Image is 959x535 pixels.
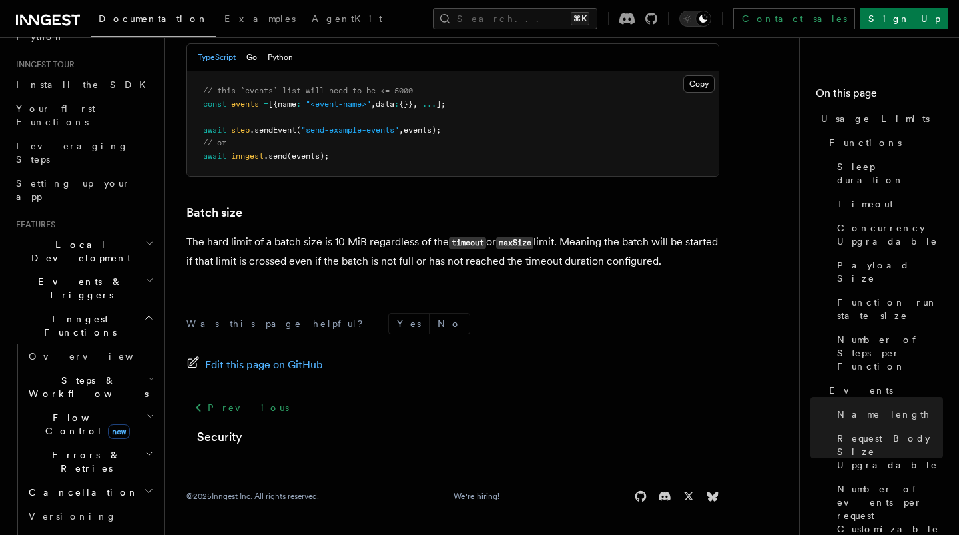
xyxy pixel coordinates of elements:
[816,107,943,131] a: Usage Limits
[296,125,301,135] span: (
[23,486,139,499] span: Cancellation
[821,112,930,125] span: Usage Limits
[23,344,157,368] a: Overview
[16,79,154,90] span: Install the SDK
[23,448,145,475] span: Errors & Retries
[433,8,597,29] button: Search...⌘K
[23,443,157,480] button: Errors & Retries
[11,219,55,230] span: Features
[399,99,413,109] span: {}}
[231,99,259,109] span: events
[268,44,293,71] button: Python
[832,426,943,477] a: Request Body Size Upgradable
[837,221,943,248] span: Concurrency Upgradable
[16,141,129,165] span: Leveraging Steps
[203,86,413,95] span: // this `events` list will need to be <= 5000
[837,160,943,187] span: Sleep duration
[11,233,157,270] button: Local Development
[832,402,943,426] a: Name length
[91,4,216,37] a: Documentation
[829,136,902,149] span: Functions
[23,504,157,528] a: Versioning
[287,151,329,161] span: (events);
[11,275,145,302] span: Events & Triggers
[198,44,236,71] button: TypeScript
[399,125,404,135] span: ,
[376,99,394,109] span: data
[231,125,250,135] span: step
[264,99,268,109] span: =
[312,13,382,24] span: AgentKit
[23,480,157,504] button: Cancellation
[108,424,130,439] span: new
[832,192,943,216] a: Timeout
[186,233,719,270] p: The hard limit of a batch size is 10 MiB regardless of the or limit. Meaning the batch will be st...
[301,125,399,135] span: "send-example-events"
[436,99,446,109] span: ];
[29,351,166,362] span: Overview
[371,99,376,109] span: ,
[306,99,371,109] span: "<event-name>"
[11,134,157,171] a: Leveraging Steps
[496,237,533,249] code: maxSize
[23,411,147,438] span: Flow Control
[679,11,711,27] button: Toggle dark mode
[11,270,157,307] button: Events & Triggers
[250,125,296,135] span: .sendEvent
[11,307,157,344] button: Inngest Functions
[11,171,157,209] a: Setting up your app
[404,125,441,135] span: events);
[268,99,296,109] span: [{name
[296,99,301,109] span: :
[186,356,323,374] a: Edit this page on GitHub
[832,155,943,192] a: Sleep duration
[860,8,948,29] a: Sign Up
[186,491,319,502] div: © 2025 Inngest Inc. All rights reserved.
[837,296,943,322] span: Function run state size
[413,99,418,109] span: ,
[304,4,390,36] a: AgentKit
[829,384,893,397] span: Events
[203,99,226,109] span: const
[186,203,242,222] a: Batch size
[389,314,429,334] button: Yes
[824,378,943,402] a: Events
[824,131,943,155] a: Functions
[837,259,943,285] span: Payload Size
[837,432,943,472] span: Request Body Size Upgradable
[23,368,157,406] button: Steps & Workflows
[205,356,323,374] span: Edit this page on GitHub
[837,197,893,211] span: Timeout
[203,125,226,135] span: await
[216,4,304,36] a: Examples
[683,75,715,93] button: Copy
[16,178,131,202] span: Setting up your app
[23,374,149,400] span: Steps & Workflows
[837,408,930,421] span: Name length
[837,333,943,373] span: Number of Steps per Function
[23,406,157,443] button: Flow Controlnew
[29,511,117,522] span: Versioning
[449,237,486,249] code: timeout
[99,13,208,24] span: Documentation
[816,85,943,107] h4: On this page
[11,59,75,70] span: Inngest tour
[231,151,264,161] span: inngest
[11,97,157,134] a: Your first Functions
[203,138,226,147] span: // or
[11,73,157,97] a: Install the SDK
[454,491,499,502] a: We're hiring!
[224,13,296,24] span: Examples
[832,328,943,378] a: Number of Steps per Function
[571,12,589,25] kbd: ⌘K
[186,317,372,330] p: Was this page helpful?
[832,216,943,253] a: Concurrency Upgradable
[203,151,226,161] span: await
[246,44,257,71] button: Go
[16,103,95,127] span: Your first Functions
[832,253,943,290] a: Payload Size
[264,151,287,161] span: .send
[186,396,296,420] a: Previous
[11,238,145,265] span: Local Development
[197,428,242,446] a: Security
